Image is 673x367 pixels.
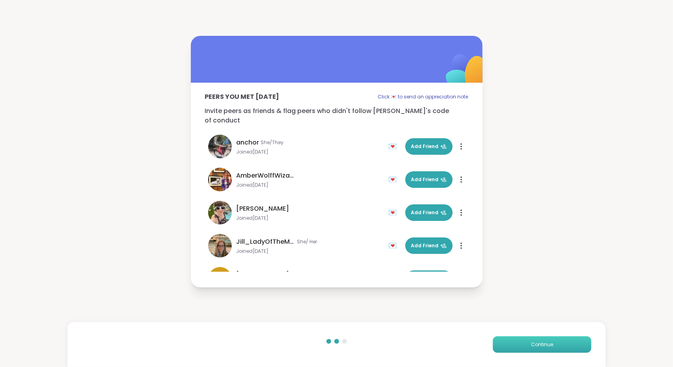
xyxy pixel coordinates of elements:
[493,336,591,353] button: Continue
[237,138,259,147] span: anchor
[389,206,401,219] div: 💌
[208,234,232,258] img: Jill_LadyOfTheMountain
[389,140,401,153] div: 💌
[237,149,384,155] span: Joined [DATE]
[411,143,447,150] span: Add Friend
[405,271,453,287] button: Add Friend
[297,239,317,245] span: She/ Her
[405,171,453,188] button: Add Friend
[237,270,289,280] span: [PERSON_NAME]
[208,201,232,224] img: Adrienne_QueenOfTheDawn
[237,237,296,247] span: Jill_LadyOfTheMountain
[208,168,232,191] img: AmberWolffWizard
[218,271,222,287] span: L
[411,209,447,216] span: Add Friend
[261,139,284,146] span: She/They
[405,237,453,254] button: Add Friend
[205,106,468,125] p: Invite peers as friends & flag peers who didn't follow [PERSON_NAME]'s code of conduct
[237,215,384,221] span: Joined [DATE]
[237,182,384,188] span: Joined [DATE]
[405,138,453,155] button: Add Friend
[531,341,553,348] span: Continue
[405,204,453,221] button: Add Friend
[237,204,289,213] span: [PERSON_NAME]
[411,176,447,183] span: Add Friend
[389,173,401,186] div: 💌
[378,92,468,102] p: Click 💌 to send an appreciation note
[237,248,384,254] span: Joined [DATE]
[411,242,447,249] span: Add Friend
[205,92,280,102] p: Peers you met [DATE]
[237,171,296,180] span: AmberWolffWizard
[427,33,506,112] img: ShareWell Logomark
[389,239,401,252] div: 💌
[208,135,232,158] img: anchor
